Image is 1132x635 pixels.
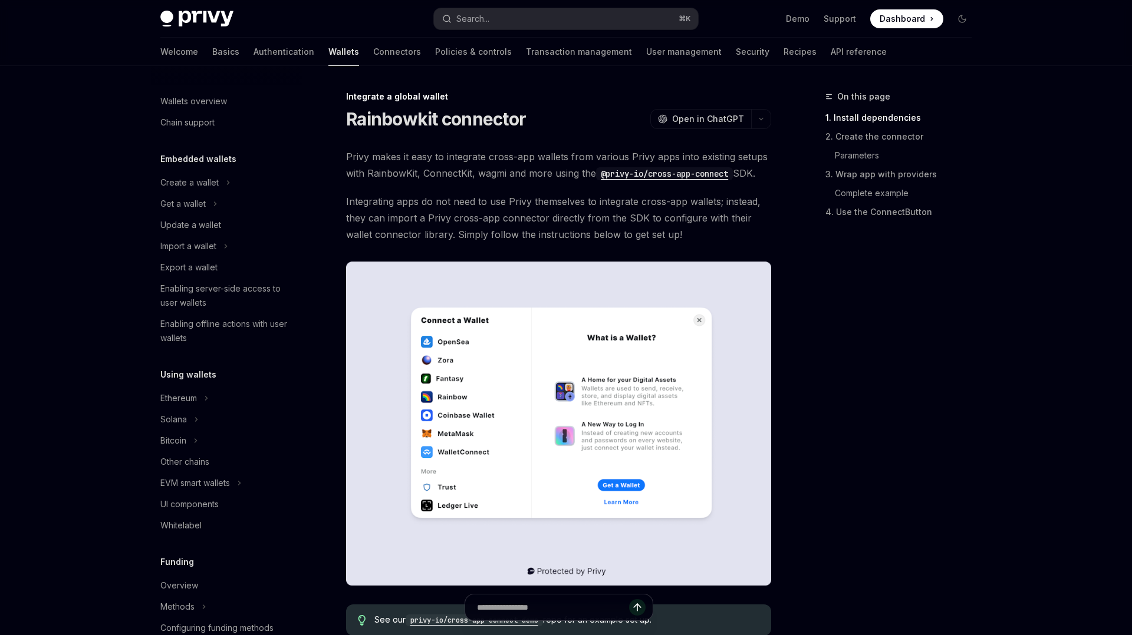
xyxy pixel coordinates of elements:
a: Whitelabel [151,515,302,536]
a: Complete example [835,184,981,203]
a: @privy-io/cross-app-connect [596,167,733,179]
a: 3. Wrap app with providers [825,165,981,184]
h1: Rainbowkit connector [346,108,526,130]
div: Get a wallet [160,197,206,211]
a: Overview [151,575,302,596]
a: Transaction management [526,38,632,66]
a: Chain support [151,112,302,133]
a: Support [824,13,856,25]
div: Bitcoin [160,434,186,448]
a: User management [646,38,722,66]
h5: Using wallets [160,368,216,382]
div: UI components [160,497,219,511]
a: Other chains [151,451,302,472]
div: Ethereum [160,391,197,405]
span: ⌘ K [679,14,691,24]
a: API reference [831,38,887,66]
div: Create a wallet [160,176,219,190]
a: Update a wallet [151,214,302,236]
a: Export a wallet [151,257,302,278]
a: Recipes [784,38,817,66]
div: Export a wallet [160,260,218,274]
button: Send message [629,599,646,616]
a: Demo [786,13,809,25]
a: Enabling offline actions with user wallets [151,313,302,349]
a: 2. Create the connector [825,127,981,146]
a: Enabling server-side access to user wallets [151,278,302,313]
span: Privy makes it easy to integrate cross-app wallets from various Privy apps into existing setups w... [346,148,771,181]
button: Toggle dark mode [953,9,972,28]
code: @privy-io/cross-app-connect [596,167,733,180]
div: Enabling server-side access to user wallets [160,282,295,310]
a: Wallets [328,38,359,66]
img: dark logo [160,11,233,27]
div: Wallets overview [160,94,227,108]
div: Configuring funding methods [160,621,274,635]
a: Connectors [373,38,421,66]
a: Wallets overview [151,91,302,112]
div: Search... [456,12,489,26]
div: Integrate a global wallet [346,91,771,102]
div: Other chains [160,455,209,469]
div: EVM smart wallets [160,476,230,490]
h5: Funding [160,555,194,569]
button: Search...⌘K [434,8,698,29]
img: The Rainbowkit connector [346,262,771,586]
span: Dashboard [880,13,925,25]
a: 1. Install dependencies [825,108,981,127]
h5: Embedded wallets [160,152,236,166]
a: Dashboard [870,9,943,28]
div: Whitelabel [160,518,202,533]
a: Policies & controls [435,38,512,66]
div: Chain support [160,115,215,130]
span: Open in ChatGPT [672,113,744,125]
span: Integrating apps do not need to use Privy themselves to integrate cross-app wallets; instead, the... [346,193,771,243]
a: 4. Use the ConnectButton [825,203,981,221]
a: Basics [212,38,239,66]
a: Authentication [254,38,314,66]
a: Parameters [835,146,981,165]
button: Open in ChatGPT [650,109,751,129]
div: Overview [160,578,198,593]
a: Security [736,38,769,66]
div: Methods [160,600,195,614]
a: UI components [151,494,302,515]
a: Welcome [160,38,198,66]
div: Enabling offline actions with user wallets [160,317,295,345]
span: On this page [837,90,890,104]
div: Import a wallet [160,239,216,253]
div: Update a wallet [160,218,221,232]
div: Solana [160,412,187,426]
